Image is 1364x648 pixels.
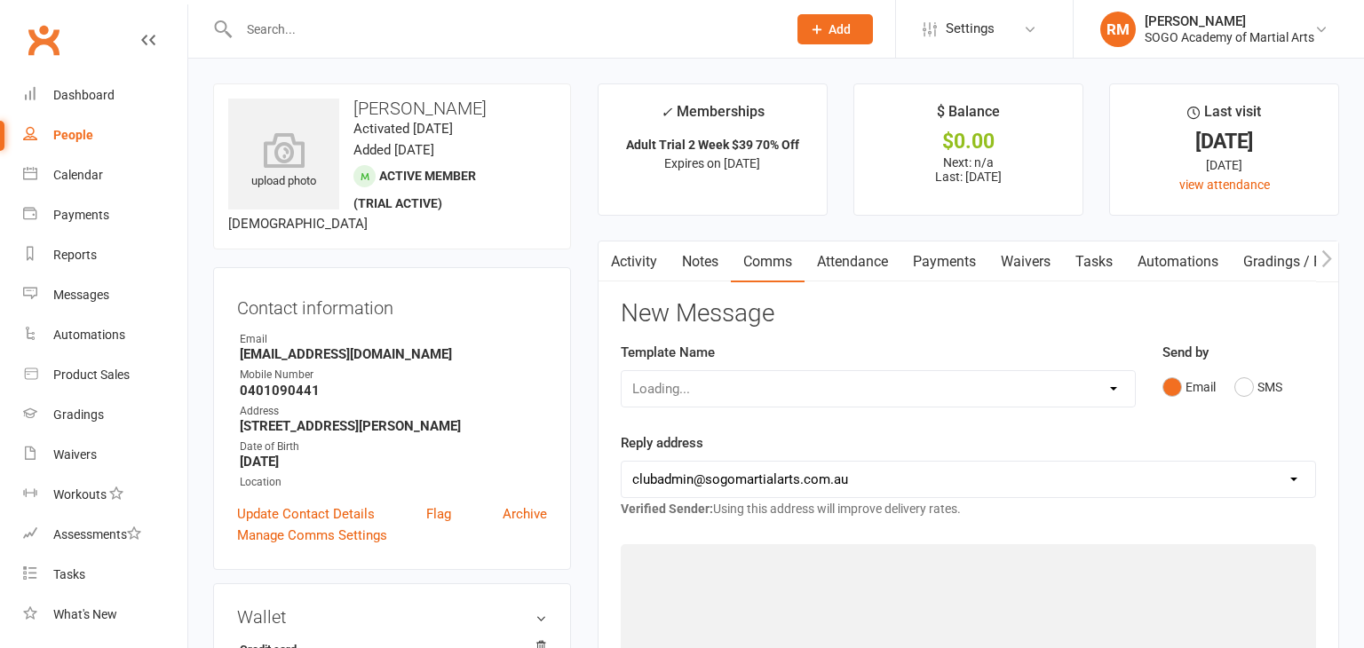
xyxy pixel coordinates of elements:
[240,331,547,348] div: Email
[23,195,187,235] a: Payments
[237,503,375,525] a: Update Contact Details
[53,208,109,222] div: Payments
[53,288,109,302] div: Messages
[53,527,141,541] div: Assessments
[621,432,703,454] label: Reply address
[797,14,873,44] button: Add
[240,367,547,383] div: Mobile Number
[23,355,187,395] a: Product Sales
[53,367,130,382] div: Product Sales
[426,503,451,525] a: Flag
[53,607,117,621] div: What's New
[1145,13,1314,29] div: [PERSON_NAME]
[23,115,187,155] a: People
[240,474,547,491] div: Location
[353,142,434,158] time: Added [DATE]
[946,9,995,49] span: Settings
[805,241,900,282] a: Attendance
[1126,155,1322,175] div: [DATE]
[621,300,1316,328] h3: New Message
[228,216,368,232] span: [DEMOGRAPHIC_DATA]
[21,18,66,62] a: Clubworx
[988,241,1063,282] a: Waivers
[234,17,774,42] input: Search...
[621,342,715,363] label: Template Name
[599,241,670,282] a: Activity
[240,454,547,470] strong: [DATE]
[228,132,339,191] div: upload photo
[240,439,547,455] div: Date of Birth
[23,315,187,355] a: Automations
[240,403,547,420] div: Address
[870,132,1067,151] div: $0.00
[240,346,547,362] strong: [EMAIL_ADDRESS][DOMAIN_NAME]
[621,502,961,516] span: Using this address will improve delivery rates.
[237,291,547,318] h3: Contact information
[228,99,556,118] h3: [PERSON_NAME]
[53,447,97,462] div: Waivers
[53,328,125,342] div: Automations
[240,418,547,434] strong: [STREET_ADDRESS][PERSON_NAME]
[23,155,187,195] a: Calendar
[23,275,187,315] a: Messages
[1063,241,1125,282] a: Tasks
[1162,342,1209,363] label: Send by
[23,395,187,435] a: Gradings
[670,241,731,282] a: Notes
[353,121,453,137] time: Activated [DATE]
[626,138,799,152] strong: Adult Trial 2 Week $39 70% Off
[661,100,765,133] div: Memberships
[53,487,107,502] div: Workouts
[829,22,851,36] span: Add
[1179,178,1270,192] a: view attendance
[900,241,988,282] a: Payments
[353,169,476,210] span: Active member (trial active)
[53,248,97,262] div: Reports
[53,567,85,581] div: Tasks
[23,515,187,555] a: Assessments
[1145,29,1314,45] div: SOGO Academy of Martial Arts
[731,241,805,282] a: Comms
[937,100,1000,132] div: $ Balance
[661,104,672,121] i: ✓
[23,235,187,275] a: Reports
[621,502,713,516] strong: Verified Sender:
[237,607,547,627] h3: Wallet
[1187,100,1261,132] div: Last visit
[1126,132,1322,151] div: [DATE]
[23,75,187,115] a: Dashboard
[1234,370,1282,404] button: SMS
[53,88,115,102] div: Dashboard
[53,128,93,142] div: People
[23,435,187,475] a: Waivers
[23,555,187,595] a: Tasks
[237,525,387,546] a: Manage Comms Settings
[23,595,187,635] a: What's New
[240,383,547,399] strong: 0401090441
[1162,370,1216,404] button: Email
[23,475,187,515] a: Workouts
[664,156,760,170] span: Expires on [DATE]
[53,168,103,182] div: Calendar
[1100,12,1136,47] div: RM
[53,407,104,422] div: Gradings
[503,503,547,525] a: Archive
[1125,241,1231,282] a: Automations
[870,155,1067,184] p: Next: n/a Last: [DATE]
